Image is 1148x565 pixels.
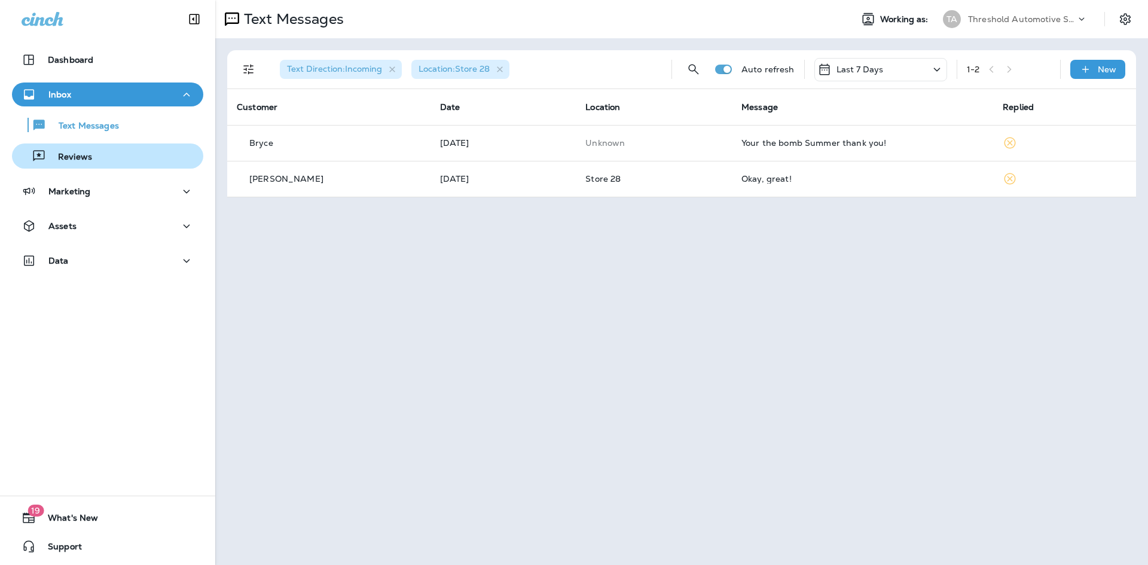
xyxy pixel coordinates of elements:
div: Your the bomb Summer thank you! [741,138,984,148]
p: Text Messages [239,10,344,28]
button: Search Messages [682,57,706,81]
span: Location [585,102,620,112]
button: Collapse Sidebar [178,7,211,31]
button: Assets [12,214,203,238]
button: Filters [237,57,261,81]
span: Support [36,542,82,556]
span: Message [741,102,778,112]
p: Assets [48,221,77,231]
span: What's New [36,513,98,527]
span: Date [440,102,460,112]
p: Auto refresh [741,65,795,74]
button: Marketing [12,179,203,203]
button: Dashboard [12,48,203,72]
div: Text Direction:Incoming [280,60,402,79]
p: [PERSON_NAME] [249,174,323,184]
div: Okay, great! [741,174,984,184]
button: Support [12,535,203,558]
p: Last 7 Days [836,65,884,74]
div: 1 - 2 [967,65,979,74]
p: Text Messages [47,121,119,132]
span: Working as: [880,14,931,25]
button: Settings [1115,8,1136,30]
p: This customer does not have a last location and the phone number they messaged is not assigned to... [585,138,722,148]
span: Replied [1003,102,1034,112]
span: 19 [28,505,44,517]
button: Text Messages [12,112,203,138]
span: Store 28 [585,173,621,184]
p: Sep 15, 2025 02:08 PM [440,174,567,184]
p: Inbox [48,90,71,99]
button: Data [12,249,203,273]
p: New [1098,65,1116,74]
button: Inbox [12,83,203,106]
div: TA [943,10,961,28]
p: Dashboard [48,55,93,65]
p: Data [48,256,69,265]
div: Location:Store 28 [411,60,509,79]
p: Marketing [48,187,90,196]
span: Text Direction : Incoming [287,63,382,74]
p: Bryce [249,138,273,148]
span: Customer [237,102,277,112]
button: 19What's New [12,506,203,530]
span: Location : Store 28 [419,63,490,74]
p: Sep 17, 2025 07:08 PM [440,138,567,148]
p: Reviews [46,152,92,163]
p: Threshold Automotive Service dba Grease Monkey [968,14,1076,24]
button: Reviews [12,143,203,169]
